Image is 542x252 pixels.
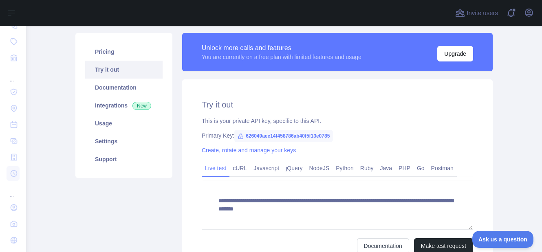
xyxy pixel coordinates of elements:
span: 626049aee14f458786ab40f5f13e0785 [234,130,333,142]
a: Pricing [85,43,163,61]
div: You are currently on a free plan with limited features and usage [202,53,361,61]
a: Python [333,162,357,175]
a: Settings [85,132,163,150]
a: Go [414,162,428,175]
a: Create, rotate and manage your keys [202,147,296,153]
div: Unlock more calls and features [202,43,361,53]
div: ... [7,67,20,83]
div: Primary Key: [202,131,473,140]
a: Documentation [85,79,163,96]
div: ... [7,182,20,199]
a: PHP [395,162,414,175]
a: Try it out [85,61,163,79]
iframe: Toggle Customer Support [472,231,534,248]
a: Live test [202,162,229,175]
a: Integrations New [85,96,163,114]
span: New [132,102,151,110]
a: Postman [428,162,457,175]
span: Invite users [467,9,498,18]
button: Invite users [454,7,500,20]
a: Usage [85,114,163,132]
a: cURL [229,162,250,175]
a: Ruby [357,162,377,175]
a: Support [85,150,163,168]
a: NodeJS [306,162,333,175]
button: Upgrade [437,46,473,61]
a: jQuery [282,162,306,175]
a: Java [377,162,396,175]
h2: Try it out [202,99,473,110]
div: This is your private API key, specific to this API. [202,117,473,125]
a: Javascript [250,162,282,175]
